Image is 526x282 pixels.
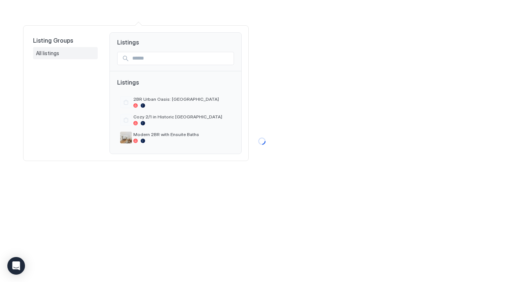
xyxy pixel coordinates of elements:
span: Modern 2BR with Ensuite Baths [133,132,231,137]
span: 2BR Urban Oasis: [GEOGRAPHIC_DATA] [133,96,231,102]
span: Listing Groups [33,37,98,44]
div: Open Intercom Messenger [7,257,25,275]
span: Listings [110,33,241,46]
input: Input Field [129,52,234,65]
span: All listings [36,50,60,57]
span: Listings [117,79,234,93]
span: Cozy 2/1 in Historic [GEOGRAPHIC_DATA] [133,114,231,119]
div: listing image [120,132,132,143]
